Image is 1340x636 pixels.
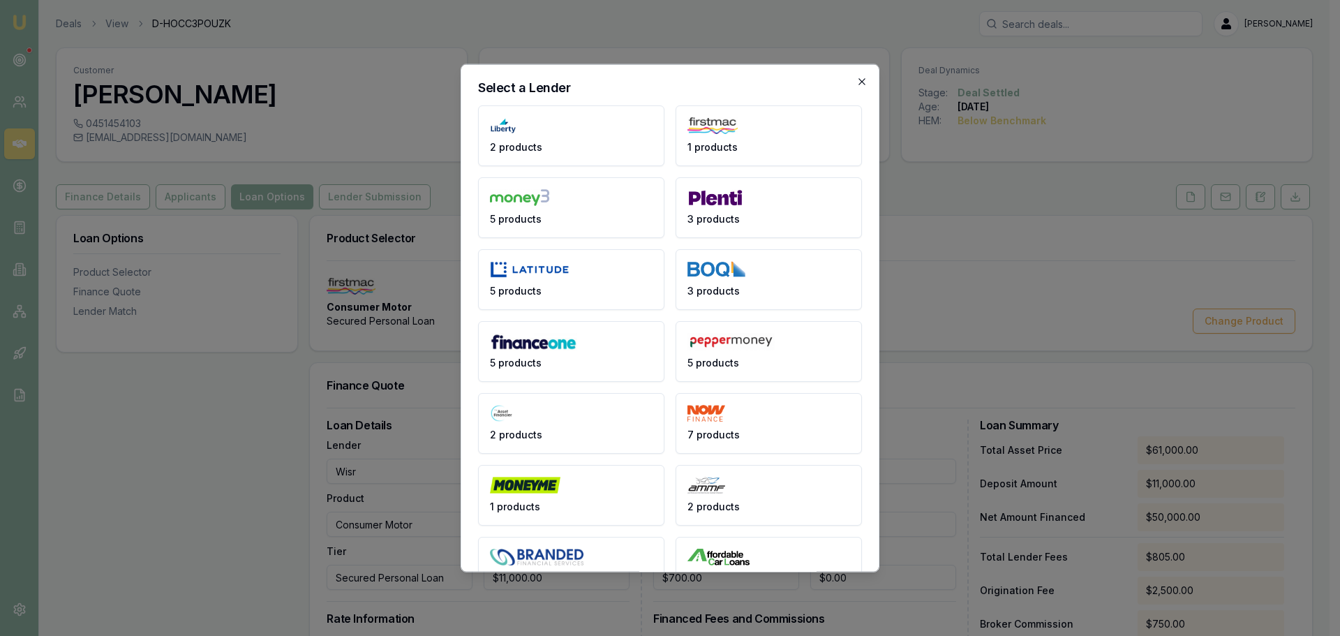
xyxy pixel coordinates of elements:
[676,177,862,237] button: 3 products
[478,249,664,309] button: 5 products
[490,427,542,441] span: 2 products
[687,548,750,565] img: Affordable Car Loans
[490,332,577,350] img: Finance One
[687,355,739,369] span: 5 products
[490,212,542,225] span: 5 products
[676,320,862,381] button: 5 products
[687,571,738,585] span: 1 products
[478,464,664,525] button: 1 products
[676,249,862,309] button: 3 products
[490,260,569,278] img: Latitude
[676,392,862,453] button: 7 products
[687,499,740,513] span: 2 products
[478,81,862,94] h2: Select a Lender
[490,404,513,422] img: The Asset Financier
[490,499,540,513] span: 1 products
[490,548,583,565] img: Branded Financial Services
[676,464,862,525] button: 2 products
[490,283,542,297] span: 5 products
[676,536,862,597] button: 1 products
[490,355,542,369] span: 5 products
[478,392,664,453] button: 2 products
[687,332,775,350] img: Pepper Money
[687,117,738,134] img: Firstmac
[687,476,725,494] img: AMMF
[478,320,664,381] button: 5 products
[490,476,560,494] img: Money Me
[687,404,725,422] img: NOW Finance
[478,536,664,597] button: 3 products
[687,427,740,441] span: 7 products
[490,571,542,585] span: 3 products
[676,105,862,165] button: 1 products
[490,117,516,134] img: Liberty
[478,177,664,237] button: 5 products
[490,188,549,206] img: Money3
[687,212,740,225] span: 3 products
[687,283,740,297] span: 3 products
[490,140,542,154] span: 2 products
[478,105,664,165] button: 2 products
[687,188,743,206] img: Plenti
[687,260,745,278] img: BOQ Finance
[687,140,738,154] span: 1 products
